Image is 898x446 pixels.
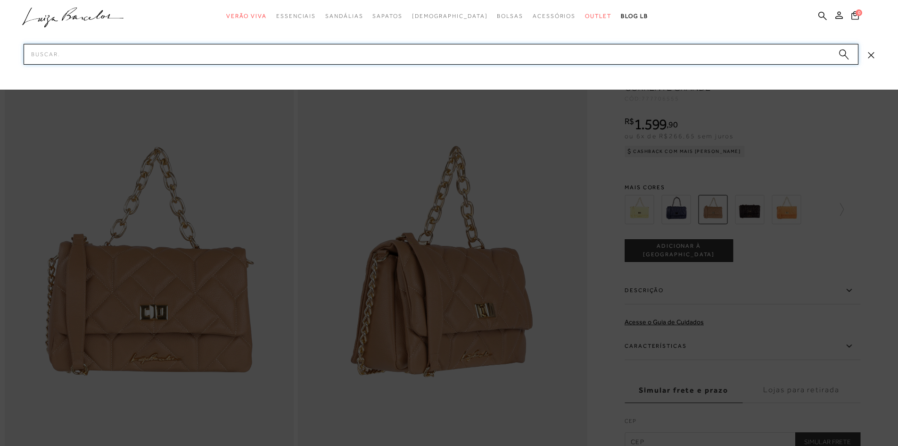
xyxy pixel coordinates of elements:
[276,13,316,19] span: Essenciais
[412,13,488,19] span: [DEMOGRAPHIC_DATA]
[325,8,363,25] a: categoryNavScreenReaderText
[533,13,576,19] span: Acessórios
[24,44,858,65] input: Buscar.
[372,8,402,25] a: categoryNavScreenReaderText
[497,13,523,19] span: Bolsas
[585,13,611,19] span: Outlet
[585,8,611,25] a: categoryNavScreenReaderText
[226,13,267,19] span: Verão Viva
[533,8,576,25] a: categoryNavScreenReaderText
[856,9,862,16] span: 0
[226,8,267,25] a: categoryNavScreenReaderText
[372,13,402,19] span: Sapatos
[849,10,862,23] button: 0
[497,8,523,25] a: categoryNavScreenReaderText
[621,13,648,19] span: BLOG LB
[621,8,648,25] a: BLOG LB
[325,13,363,19] span: Sandálias
[276,8,316,25] a: categoryNavScreenReaderText
[412,8,488,25] a: noSubCategoriesText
